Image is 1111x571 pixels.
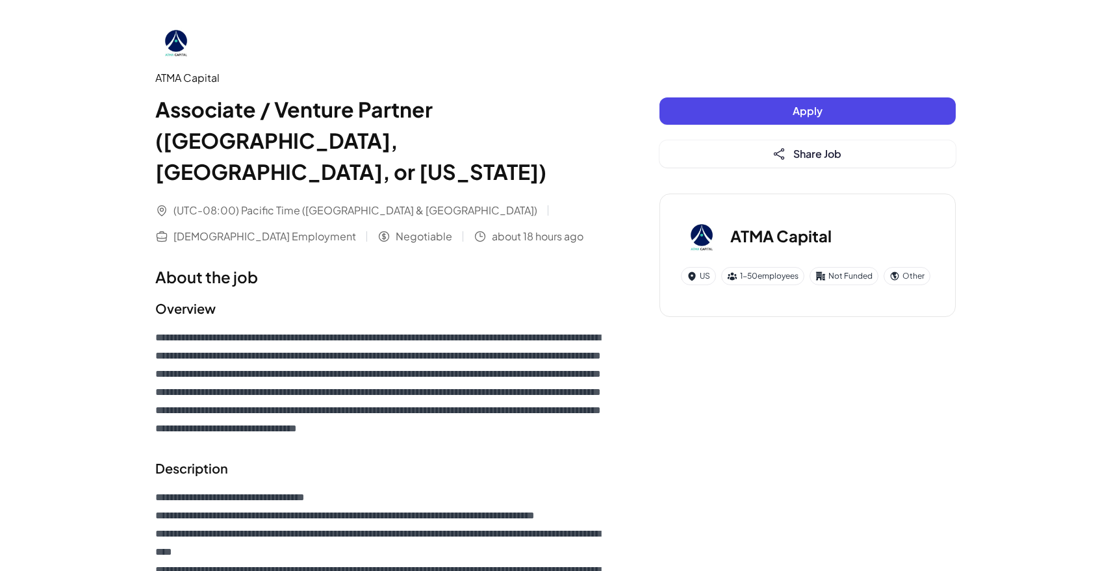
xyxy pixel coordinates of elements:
div: US [681,267,716,285]
img: AT [681,215,722,257]
span: about 18 hours ago [492,229,583,244]
h1: About the job [155,265,607,288]
h2: Overview [155,299,607,318]
h3: ATMA Capital [730,224,832,247]
span: Negotiable [396,229,452,244]
div: Not Funded [810,267,878,285]
span: (UTC-08:00) Pacific Time ([GEOGRAPHIC_DATA] & [GEOGRAPHIC_DATA]) [173,203,537,218]
span: [DEMOGRAPHIC_DATA] Employment [173,229,356,244]
h2: Description [155,459,607,478]
button: Share Job [659,140,956,168]
img: AT [155,21,197,62]
button: Apply [659,97,956,125]
h1: Associate / Venture Partner ([GEOGRAPHIC_DATA], [GEOGRAPHIC_DATA], or [US_STATE]) [155,94,607,187]
div: ATMA Capital [155,70,607,86]
div: Other [884,267,930,285]
div: 1-50 employees [721,267,804,285]
span: Share Job [793,147,841,160]
span: Apply [793,104,823,118]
